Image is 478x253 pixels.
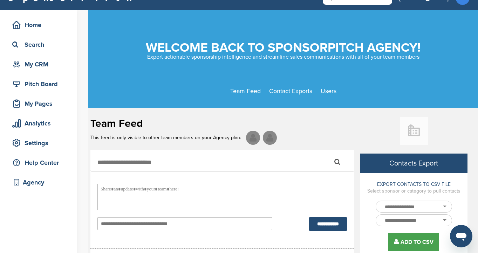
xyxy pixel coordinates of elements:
a: Settings [7,135,70,151]
div: Agency [11,176,70,189]
h5: Export actionable sponsorship intelligence and streamline sales communications with all of your t... [88,54,478,60]
a: Thomas Jones [262,134,278,141]
img: Thomas Jones [263,131,277,145]
button: ADD TO CSV [388,233,439,251]
a: Team Feed [230,87,261,95]
h5: EXPORT CONTACTS TO CSV FILE [367,182,460,194]
div: Pitch Board [11,78,70,90]
iframe: Button to launch messaging window [450,225,472,247]
a: Pitch Board [7,76,70,92]
div: Help Center [11,156,70,169]
div: Search [11,38,70,51]
a: Users [321,87,336,95]
a: My CRM [7,56,70,72]
div: My CRM [11,58,70,71]
a: My Pages [7,96,70,112]
div: Home [11,19,70,31]
a: Agency [7,174,70,190]
a: Analytics [7,115,70,131]
span: This feed is only visible to other team members on your Agency plan: [90,135,241,140]
div: Analytics [11,117,70,130]
span: Select sponsor or category to pull contacts [367,189,460,194]
h1: WELCOME BACK TO SPONSORPITCH AGENCY! [88,41,478,54]
img: Gabriel Blinder [246,131,260,145]
h3: Team Feed [90,119,354,128]
div: My Pages [11,97,70,110]
a: Gabriel Blinder [245,134,262,141]
a: Search [7,37,70,53]
h1: Contacts Export [360,154,467,173]
div: Settings [11,137,70,149]
a: Home [7,17,70,33]
a: Help Center [7,155,70,171]
a: Contact Exports [269,87,312,95]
